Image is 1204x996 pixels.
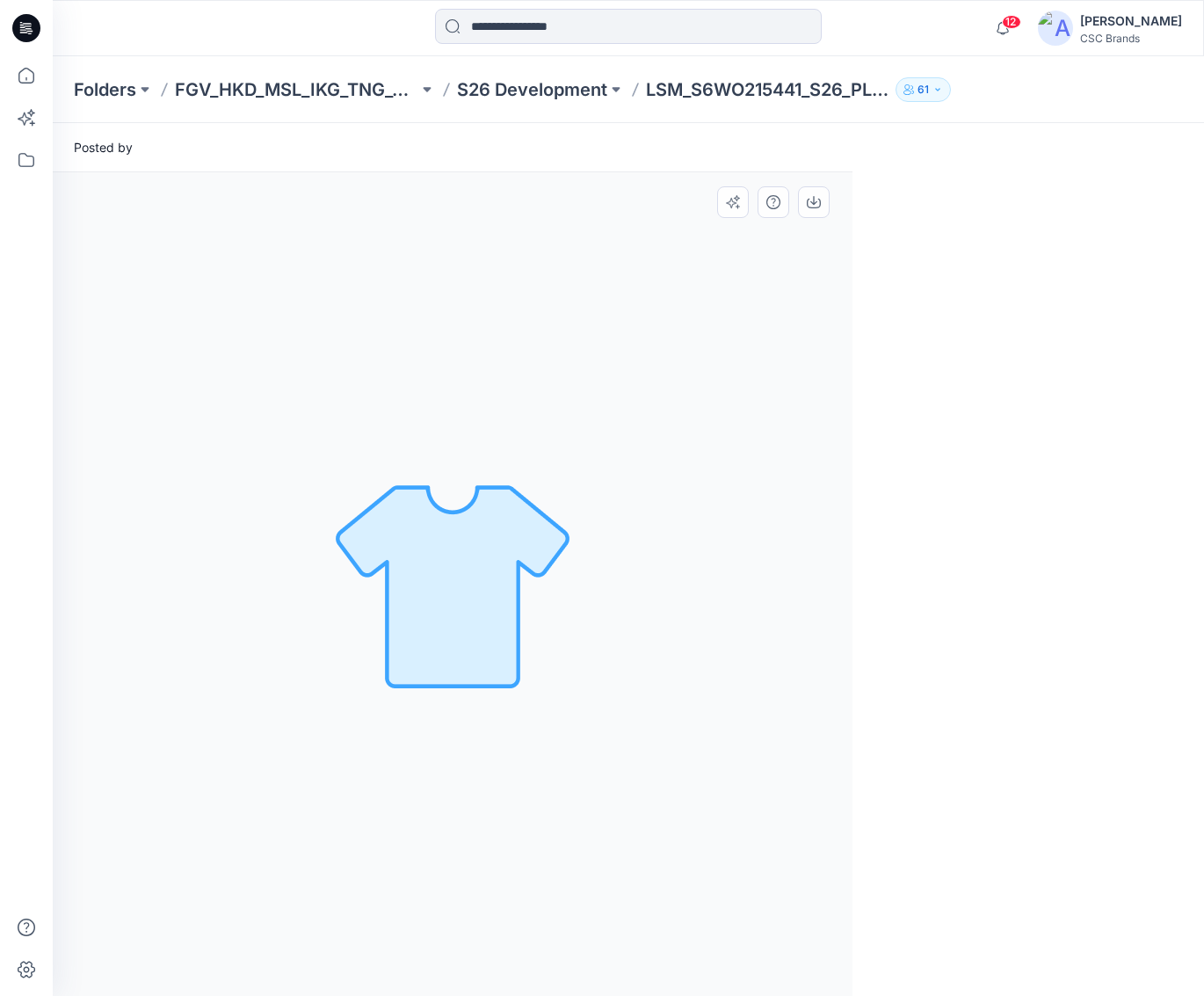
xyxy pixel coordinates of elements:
p: 61 [918,80,929,99]
div: CSC Brands [1080,32,1182,45]
a: Folders [74,77,136,102]
img: No Outline [330,462,576,708]
button: 61 [896,77,951,102]
a: S26 Development [457,77,607,102]
a: FGV_HKD_MSL_IKG_TNG_GJ2_HAL [175,77,418,102]
img: avatar [1038,11,1073,46]
span: Posted by [74,138,133,156]
span: 12 [1002,15,1021,29]
p: LSM_S6WO215441_S26_PLSREG [646,77,889,102]
div: [PERSON_NAME] [1080,11,1182,32]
